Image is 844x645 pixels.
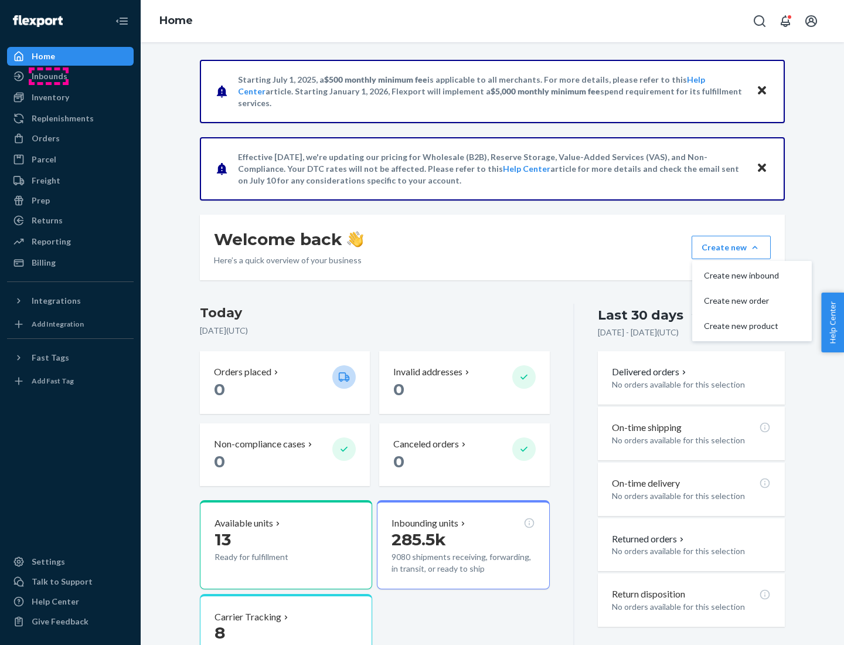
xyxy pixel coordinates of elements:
[7,150,134,169] a: Parcel
[32,133,60,144] div: Orders
[612,545,771,557] p: No orders available for this selection
[7,88,134,107] a: Inventory
[393,437,459,451] p: Canceled orders
[215,551,323,563] p: Ready for fulfillment
[612,365,689,379] button: Delivered orders
[200,500,372,589] button: Available units13Ready for fulfillment
[7,67,134,86] a: Inbounds
[7,171,134,190] a: Freight
[214,379,225,399] span: 0
[13,15,63,27] img: Flexport logo
[7,191,134,210] a: Prep
[347,231,363,247] img: hand-wave emoji
[754,83,770,100] button: Close
[7,109,134,128] a: Replenishments
[7,211,134,230] a: Returns
[7,253,134,272] a: Billing
[377,500,549,589] button: Inbounding units285.5k9080 shipments receiving, forwarding, in transit, or ready to ship
[7,291,134,310] button: Integrations
[612,379,771,391] p: No orders available for this selection
[392,551,535,575] p: 9080 shipments receiving, forwarding, in transit, or ready to ship
[215,529,231,549] span: 13
[612,477,680,490] p: On-time delivery
[7,612,134,631] button: Give Feedback
[32,50,55,62] div: Home
[774,9,797,33] button: Open notifications
[32,154,56,165] div: Parcel
[7,129,134,148] a: Orders
[32,236,71,247] div: Reporting
[32,215,63,226] div: Returns
[598,327,679,338] p: [DATE] - [DATE] ( UTC )
[214,254,363,266] p: Here’s a quick overview of your business
[215,610,281,624] p: Carrier Tracking
[695,263,809,288] button: Create new inbound
[612,532,686,546] button: Returned orders
[32,352,69,364] div: Fast Tags
[238,74,745,109] p: Starting July 1, 2025, a is applicable to all merchants. For more details, please refer to this a...
[32,175,60,186] div: Freight
[32,295,81,307] div: Integrations
[612,434,771,446] p: No orders available for this selection
[503,164,550,174] a: Help Center
[7,552,134,571] a: Settings
[379,351,549,414] button: Invalid addresses 0
[704,297,779,305] span: Create new order
[32,376,74,386] div: Add Fast Tag
[491,86,600,96] span: $5,000 monthly minimum fee
[612,588,685,601] p: Return disposition
[32,113,94,124] div: Replenishments
[32,576,93,588] div: Talk to Support
[238,151,745,186] p: Effective [DATE], we're updating our pricing for Wholesale (B2B), Reserve Storage, Value-Added Se...
[612,601,771,613] p: No orders available for this selection
[159,14,193,27] a: Home
[32,257,56,269] div: Billing
[393,365,462,379] p: Invalid addresses
[200,325,550,337] p: [DATE] ( UTC )
[200,423,370,486] button: Non-compliance cases 0
[214,229,363,250] h1: Welcome back
[695,314,809,339] button: Create new product
[32,319,84,329] div: Add Integration
[393,379,404,399] span: 0
[200,351,370,414] button: Orders placed 0
[7,572,134,591] a: Talk to Support
[392,529,446,549] span: 285.5k
[7,592,134,611] a: Help Center
[214,451,225,471] span: 0
[799,9,823,33] button: Open account menu
[754,160,770,177] button: Close
[215,517,273,530] p: Available units
[32,616,89,627] div: Give Feedback
[32,91,69,103] div: Inventory
[692,236,771,259] button: Create newCreate new inboundCreate new orderCreate new product
[7,348,134,367] button: Fast Tags
[612,421,682,434] p: On-time shipping
[379,423,549,486] button: Canceled orders 0
[612,490,771,502] p: No orders available for this selection
[324,74,427,84] span: $500 monthly minimum fee
[32,596,79,607] div: Help Center
[748,9,771,33] button: Open Search Box
[393,451,404,471] span: 0
[392,517,458,530] p: Inbounding units
[200,304,550,322] h3: Today
[110,9,134,33] button: Close Navigation
[821,293,844,352] button: Help Center
[32,195,50,206] div: Prep
[7,232,134,251] a: Reporting
[704,322,779,330] span: Create new product
[695,288,809,314] button: Create new order
[32,556,65,568] div: Settings
[214,365,271,379] p: Orders placed
[7,47,134,66] a: Home
[7,372,134,391] a: Add Fast Tag
[704,271,779,280] span: Create new inbound
[215,623,225,643] span: 8
[7,315,134,334] a: Add Integration
[214,437,305,451] p: Non-compliance cases
[32,70,67,82] div: Inbounds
